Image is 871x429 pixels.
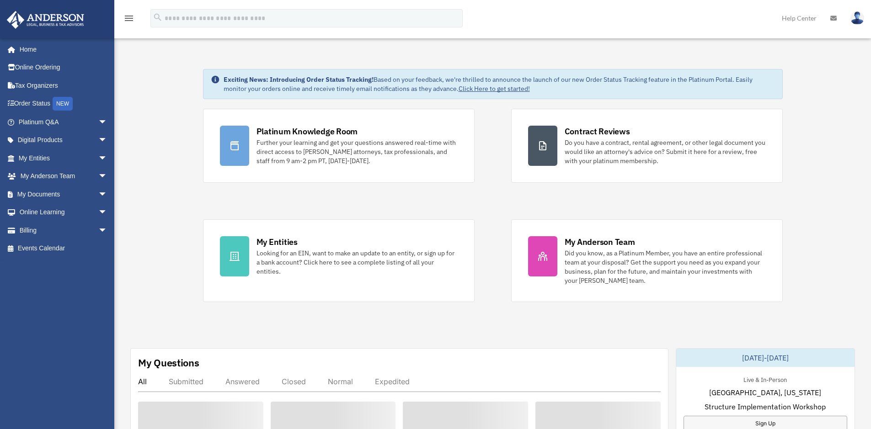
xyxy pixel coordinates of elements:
[98,131,117,150] span: arrow_drop_down
[6,185,121,203] a: My Documentsarrow_drop_down
[98,185,117,204] span: arrow_drop_down
[6,131,121,149] a: Digital Productsarrow_drop_down
[6,58,121,77] a: Online Ordering
[123,16,134,24] a: menu
[6,221,121,239] a: Billingarrow_drop_down
[565,138,766,165] div: Do you have a contract, rental agreement, or other legal document you would like an attorney's ad...
[375,377,410,386] div: Expedited
[138,356,199,370] div: My Questions
[511,219,783,302] a: My Anderson Team Did you know, as a Platinum Member, you have an entire professional team at your...
[98,167,117,186] span: arrow_drop_down
[98,203,117,222] span: arrow_drop_down
[6,167,121,185] a: My Anderson Teamarrow_drop_down
[459,85,530,93] a: Click Here to get started!
[98,149,117,168] span: arrow_drop_down
[4,11,87,29] img: Anderson Advisors Platinum Portal
[565,236,635,248] div: My Anderson Team
[6,149,121,167] a: My Entitiesarrow_drop_down
[511,109,783,183] a: Contract Reviews Do you have a contract, rental agreement, or other legal document you would like...
[6,95,121,113] a: Order StatusNEW
[256,236,298,248] div: My Entities
[169,377,203,386] div: Submitted
[6,239,121,258] a: Events Calendar
[203,109,475,183] a: Platinum Knowledge Room Further your learning and get your questions answered real-time with dire...
[225,377,260,386] div: Answered
[98,221,117,240] span: arrow_drop_down
[138,377,147,386] div: All
[6,76,121,95] a: Tax Organizers
[123,13,134,24] i: menu
[256,126,358,137] div: Platinum Knowledge Room
[565,249,766,285] div: Did you know, as a Platinum Member, you have an entire professional team at your disposal? Get th...
[6,40,117,58] a: Home
[224,75,775,93] div: Based on your feedback, we're thrilled to announce the launch of our new Order Status Tracking fe...
[53,97,73,111] div: NEW
[709,387,821,398] span: [GEOGRAPHIC_DATA], [US_STATE]
[153,12,163,22] i: search
[6,113,121,131] a: Platinum Q&Aarrow_drop_down
[565,126,630,137] div: Contract Reviews
[282,377,306,386] div: Closed
[98,113,117,132] span: arrow_drop_down
[328,377,353,386] div: Normal
[256,249,458,276] div: Looking for an EIN, want to make an update to an entity, or sign up for a bank account? Click her...
[256,138,458,165] div: Further your learning and get your questions answered real-time with direct access to [PERSON_NAM...
[850,11,864,25] img: User Pic
[705,401,826,412] span: Structure Implementation Workshop
[6,203,121,222] a: Online Learningarrow_drop_down
[224,75,374,84] strong: Exciting News: Introducing Order Status Tracking!
[676,349,855,367] div: [DATE]-[DATE]
[203,219,475,302] a: My Entities Looking for an EIN, want to make an update to an entity, or sign up for a bank accoun...
[736,374,794,384] div: Live & In-Person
